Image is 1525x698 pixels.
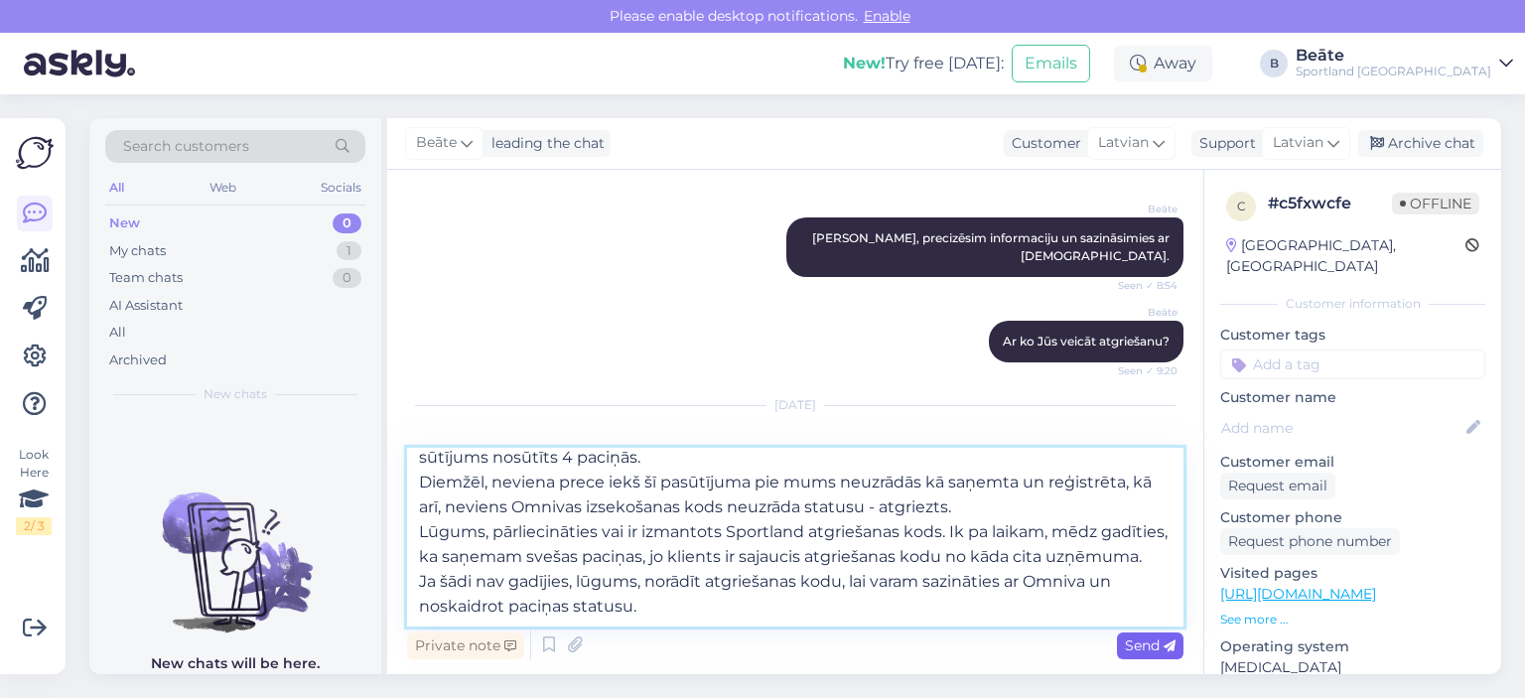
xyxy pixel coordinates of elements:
[484,133,605,154] div: leading the chat
[1220,507,1485,528] p: Customer phone
[1103,278,1178,293] span: Seen ✓ 8:54
[1125,636,1176,654] span: Send
[151,653,320,674] p: New chats will be here.
[1358,130,1483,157] div: Archive chat
[1003,334,1170,349] span: Ar ko Jūs veicāt atgriešanu?
[1220,585,1376,603] a: [URL][DOMAIN_NAME]
[1220,563,1485,584] p: Visited pages
[843,54,886,72] b: New!
[109,323,126,343] div: All
[1392,193,1479,214] span: Offline
[109,268,183,288] div: Team chats
[1296,48,1491,64] div: Beāte
[1103,363,1178,378] span: Seen ✓ 9:20
[812,230,1173,263] span: [PERSON_NAME], precizēsim informaciju un sazināsimies ar [DEMOGRAPHIC_DATA].
[1098,132,1149,154] span: Latvian
[16,446,52,535] div: Look Here
[1103,305,1178,320] span: Beāte
[1220,473,1335,499] div: Request email
[1220,349,1485,379] input: Add a tag
[1191,133,1256,154] div: Support
[1220,657,1485,678] p: [MEDICAL_DATA]
[89,457,381,635] img: No chats
[109,213,140,233] div: New
[1220,325,1485,346] p: Customer tags
[317,175,365,201] div: Socials
[16,134,54,172] img: Askly Logo
[1221,417,1462,439] input: Add name
[1260,50,1288,77] div: B
[1012,45,1090,82] button: Emails
[1220,295,1485,313] div: Customer information
[1220,452,1485,473] p: Customer email
[1296,64,1491,79] div: Sportland [GEOGRAPHIC_DATA]
[109,350,167,370] div: Archived
[333,268,361,288] div: 0
[123,136,249,157] span: Search customers
[843,52,1004,75] div: Try free [DATE]:
[407,448,1183,627] textarea: Labdien, vadoties pēc sistēmā norādītās informācijas, redzam, ka Jums ir bijis dalītais sūtījums ...
[16,517,52,535] div: 2 / 3
[337,241,361,261] div: 1
[1296,48,1513,79] a: BeāteSportland [GEOGRAPHIC_DATA]
[333,213,361,233] div: 0
[204,385,267,403] span: New chats
[1220,636,1485,657] p: Operating system
[109,241,166,261] div: My chats
[1237,199,1246,213] span: c
[1273,132,1323,154] span: Latvian
[105,175,128,201] div: All
[1103,202,1178,216] span: Beāte
[109,296,183,316] div: AI Assistant
[407,396,1183,414] div: [DATE]
[1220,528,1400,555] div: Request phone number
[407,632,524,659] div: Private note
[1220,387,1485,408] p: Customer name
[206,175,240,201] div: Web
[416,132,457,154] span: Beāte
[1226,235,1465,277] div: [GEOGRAPHIC_DATA], [GEOGRAPHIC_DATA]
[1220,611,1485,628] p: See more ...
[1004,133,1081,154] div: Customer
[1114,46,1212,81] div: Away
[1268,192,1392,215] div: # c5fxwcfe
[858,7,916,25] span: Enable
